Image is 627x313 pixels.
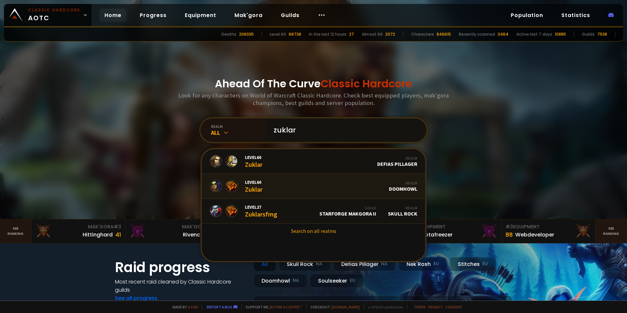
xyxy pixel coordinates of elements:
div: Notafreezer [421,231,453,239]
span: Level 60 [245,154,263,160]
a: #3Equipment88Webdeveloper [502,219,596,243]
a: Population [506,9,548,22]
small: Classic Hardcore [28,7,80,13]
a: [DOMAIN_NAME] [331,304,360,309]
input: Search a character... [270,118,419,142]
a: Buy me a coffee [270,304,302,309]
div: Guild [319,205,376,210]
div: realm [211,124,266,129]
a: Level27ZuklarsfmgGuildStarforge Makgora IIRealmSkull Rock [202,199,425,224]
div: Hittinghard [83,231,113,239]
div: Guilds [582,31,595,37]
div: In the last 12 hours [309,31,346,37]
a: Consent [445,304,462,309]
div: Webdeveloper [515,231,554,239]
div: Zuklar [245,179,263,193]
div: Soulseeker [310,274,363,288]
a: Progress [135,9,172,22]
span: Support me, [241,304,302,309]
small: EU [482,261,488,267]
div: Characters [411,31,434,37]
small: NA [316,261,322,267]
span: Level 60 [245,179,263,185]
div: 10885 [555,31,566,37]
span: v. d752d5 - production [364,304,403,309]
div: 88 [506,230,513,239]
div: Realm [389,181,417,185]
div: 41 [115,230,121,239]
div: Defias Pillager [333,257,396,271]
div: 846615 [437,31,451,37]
a: Mak'Gora#2Rivench100 [125,219,219,243]
a: Equipment [180,9,221,22]
a: a month agozgpetri on godDefias Pillager8 /90 [253,296,512,313]
div: Deaths [221,31,236,37]
span: Checkout [306,304,360,309]
div: Skull Rock [388,205,417,217]
small: EU [433,261,439,267]
small: NA [381,261,388,267]
a: Mak'Gora#3Hittinghard41 [31,219,125,243]
div: Doomhowl [389,181,417,192]
div: Nek'Rosh [398,257,447,271]
a: Home [99,9,127,22]
div: Skull Rock [279,257,330,271]
span: Level 27 [245,204,277,210]
div: 206335 [239,31,254,37]
div: Realm [377,156,417,161]
a: Statistics [556,9,595,22]
small: NA [293,277,299,284]
a: Mak'gora [229,9,268,22]
div: 2072 [385,31,395,37]
div: Defias Pillager [377,156,417,167]
a: Level60ZuklarRealmDoomhowl [202,174,425,199]
div: Active last 7 days [516,31,552,37]
div: Zuklar [245,154,263,168]
h3: Look for any characters on World of Warcraft Classic Hardcore. Check best equipped players, mak'g... [176,92,451,107]
div: Recently scanned [459,31,495,37]
div: Mak'Gora [129,223,215,230]
span: # 3 [114,223,121,230]
a: Guilds [276,9,305,22]
a: Privacy [428,304,442,309]
a: See all progress [115,294,157,302]
span: AOTC [28,7,80,23]
div: Doomhowl [253,274,307,288]
a: Classic HardcoreAOTC [4,4,91,26]
h1: Raid progress [115,257,246,278]
a: Terms [414,304,426,309]
div: 27 [349,31,354,37]
div: Mak'Gora [35,223,121,230]
div: All [211,129,266,136]
div: Level 60 [270,31,286,37]
div: Zuklarsfmg [245,204,277,218]
a: Report a bug [207,304,232,309]
div: 7538 [597,31,607,37]
div: All [253,257,276,271]
div: Almost 60 [362,31,383,37]
div: Stitches [450,257,496,271]
div: Starforge Makgora II [319,205,376,217]
div: Rivench [183,231,203,239]
h1: Ahead Of The Curve [215,76,412,92]
div: 3464 [498,31,508,37]
span: Classic Hardcore [321,76,412,91]
a: Level60ZuklarRealmDefias Pillager [202,149,425,174]
a: a fan [188,304,198,309]
div: Equipment [411,223,497,230]
div: Realm [388,205,417,210]
div: 66738 [289,31,301,37]
a: Seeranking [596,219,627,243]
a: #2Equipment88Notafreezer [408,219,502,243]
span: Made by [169,304,198,309]
h4: Most recent raid cleaned by Classic Hardcore guilds [115,278,246,294]
span: # 3 [506,223,513,230]
a: Search on all realms [202,224,425,238]
small: EU [350,277,355,284]
div: Equipment [506,223,591,230]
